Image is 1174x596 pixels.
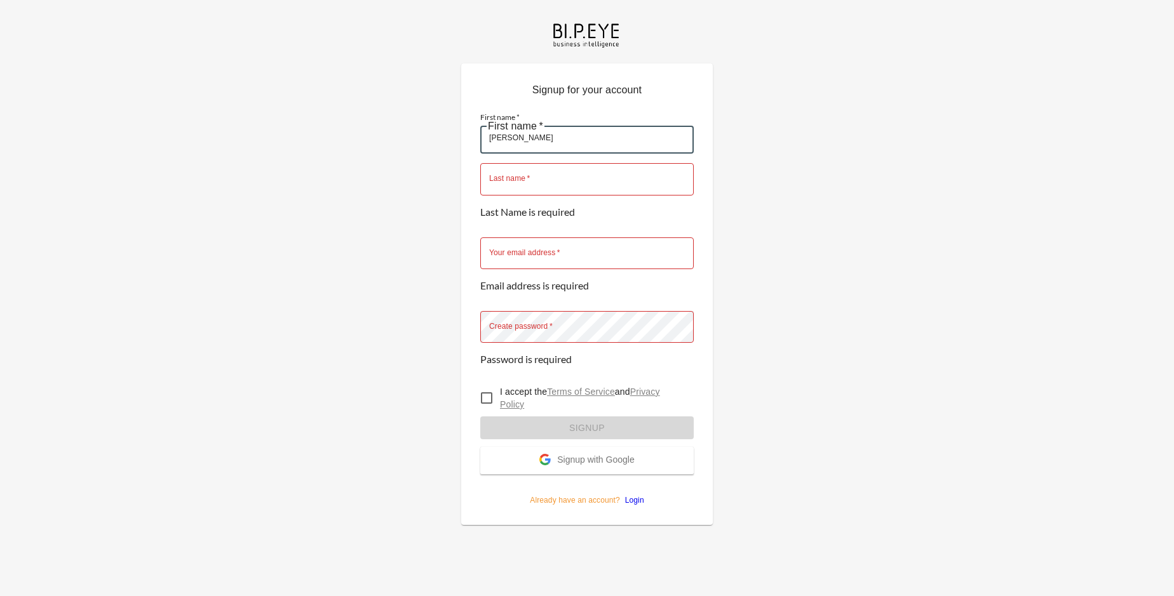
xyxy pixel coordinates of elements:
[500,385,684,411] p: I accept the and
[480,474,694,506] p: Already have an account?
[480,112,694,122] label: First name
[480,353,694,365] p: Password is required
[480,279,694,291] p: Email address is required
[557,454,634,467] span: Signup with Google
[480,447,694,474] button: Signup with Google
[480,206,694,218] p: Last Name is required
[480,83,694,103] p: Signup for your account
[500,387,660,409] a: Privacy Policy
[620,496,644,505] a: Login
[551,20,623,49] img: bipeye-logo
[547,387,615,397] a: Terms of Service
